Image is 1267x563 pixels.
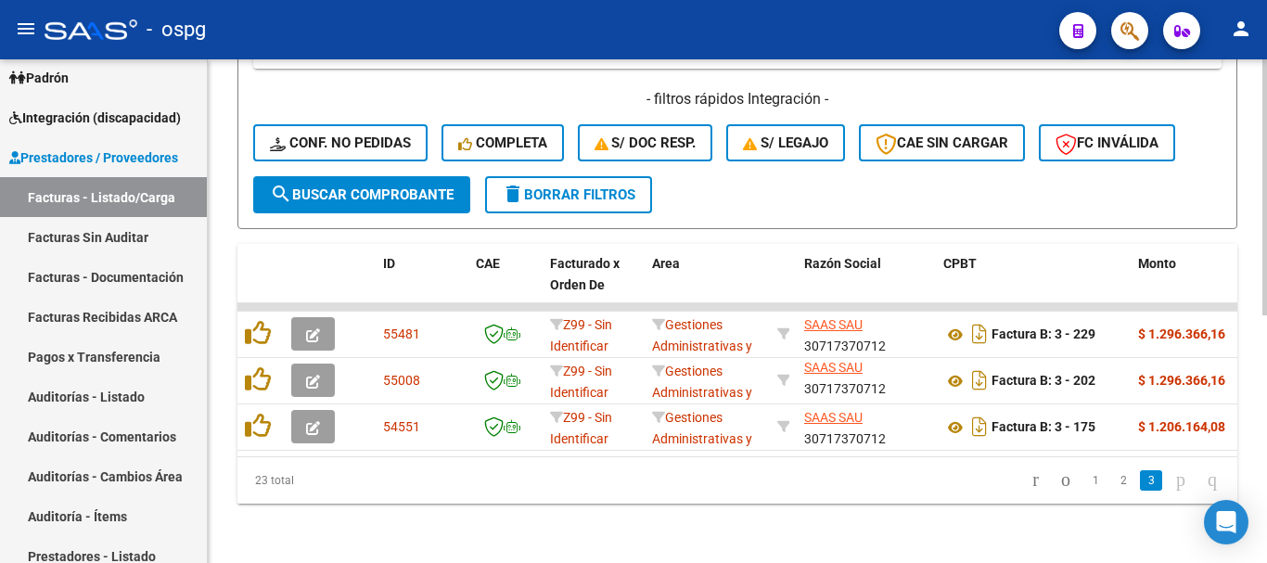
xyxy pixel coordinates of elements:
button: S/ Doc Resp. [578,124,713,161]
span: Area [652,256,680,271]
span: Z99 - Sin Identificar [550,317,612,353]
datatable-header-cell: CAE [468,244,543,326]
a: 3 [1140,470,1162,491]
span: FC Inválida [1056,134,1158,151]
button: Conf. no pedidas [253,124,428,161]
span: Gestiones Administrativas y Otros [652,364,752,421]
datatable-header-cell: Facturado x Orden De [543,244,645,326]
span: SAAS SAU [804,410,863,425]
span: S/ legajo [743,134,828,151]
div: 23 total [237,457,434,504]
button: FC Inválida [1039,124,1175,161]
span: - ospg [147,9,206,50]
strong: Factura B: 3 - 202 [992,374,1095,389]
span: Padrón [9,68,69,88]
div: 30717370712 [804,407,928,446]
datatable-header-cell: Monto [1131,244,1242,326]
button: Borrar Filtros [485,176,652,213]
mat-icon: person [1230,18,1252,40]
span: Facturado x Orden De [550,256,620,292]
datatable-header-cell: ID [376,244,468,326]
span: CAE SIN CARGAR [876,134,1008,151]
mat-icon: delete [502,183,524,205]
strong: Factura B: 3 - 229 [992,327,1095,342]
span: 55008 [383,373,420,388]
span: Prestadores / Proveedores [9,147,178,168]
a: go to next page [1168,470,1194,491]
i: Descargar documento [967,365,992,395]
i: Descargar documento [967,319,992,349]
datatable-header-cell: CPBT [936,244,1131,326]
span: Monto [1138,256,1176,271]
strong: $ 1.296.366,16 [1138,326,1225,341]
span: Z99 - Sin Identificar [550,364,612,400]
span: 55481 [383,326,420,341]
span: Integración (discapacidad) [9,108,181,128]
div: 30717370712 [804,361,928,400]
div: Open Intercom Messenger [1204,500,1248,544]
a: go to previous page [1053,470,1079,491]
h4: - filtros rápidos Integración - [253,89,1222,109]
datatable-header-cell: Razón Social [797,244,936,326]
span: Completa [458,134,547,151]
span: Gestiones Administrativas y Otros [652,410,752,467]
button: Completa [442,124,564,161]
span: Borrar Filtros [502,186,635,203]
a: 1 [1084,470,1107,491]
span: Conf. no pedidas [270,134,411,151]
span: Gestiones Administrativas y Otros [652,317,752,375]
span: Z99 - Sin Identificar [550,410,612,446]
strong: $ 1.206.164,08 [1138,419,1225,434]
span: SAAS SAU [804,360,863,375]
i: Descargar documento [967,412,992,441]
datatable-header-cell: Area [645,244,770,326]
span: SAAS SAU [804,317,863,332]
span: CAE [476,256,500,271]
strong: Factura B: 3 - 175 [992,420,1095,435]
a: go to first page [1024,470,1047,491]
button: Buscar Comprobante [253,176,470,213]
span: 54551 [383,419,420,434]
button: CAE SIN CARGAR [859,124,1025,161]
div: 30717370712 [804,314,928,353]
mat-icon: menu [15,18,37,40]
li: page 1 [1081,465,1109,496]
strong: $ 1.296.366,16 [1138,373,1225,388]
span: Buscar Comprobante [270,186,454,203]
a: go to last page [1199,470,1225,491]
span: CPBT [943,256,977,271]
span: Razón Social [804,256,881,271]
li: page 2 [1109,465,1137,496]
a: 2 [1112,470,1134,491]
mat-icon: search [270,183,292,205]
span: S/ Doc Resp. [595,134,697,151]
span: ID [383,256,395,271]
button: S/ legajo [726,124,845,161]
li: page 3 [1137,465,1165,496]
